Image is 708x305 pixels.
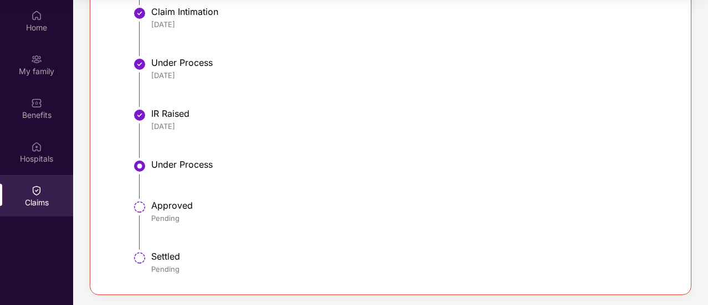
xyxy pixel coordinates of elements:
[31,10,42,21] img: svg+xml;base64,PHN2ZyBpZD0iSG9tZSIgeG1sbnM9Imh0dHA6Ly93d3cudzMub3JnLzIwMDAvc3ZnIiB3aWR0aD0iMjAiIG...
[31,185,42,196] img: svg+xml;base64,PHN2ZyBpZD0iQ2xhaW0iIHhtbG5zPSJodHRwOi8vd3d3LnczLm9yZy8yMDAwL3N2ZyIgd2lkdGg9IjIwIi...
[133,159,146,173] img: svg+xml;base64,PHN2ZyBpZD0iU3RlcC1BY3RpdmUtMzJ4MzIiIHhtbG5zPSJodHRwOi8vd3d3LnczLm9yZy8yMDAwL3N2Zy...
[151,108,666,119] div: IR Raised
[133,7,146,20] img: svg+xml;base64,PHN2ZyBpZD0iU3RlcC1Eb25lLTMyeDMyIiB4bWxucz0iaHR0cDovL3d3dy53My5vcmcvMjAwMC9zdmciIH...
[133,200,146,214] img: svg+xml;base64,PHN2ZyBpZD0iU3RlcC1QZW5kaW5nLTMyeDMyIiB4bWxucz0iaHR0cDovL3d3dy53My5vcmcvMjAwMC9zdm...
[133,108,146,122] img: svg+xml;base64,PHN2ZyBpZD0iU3RlcC1Eb25lLTMyeDMyIiB4bWxucz0iaHR0cDovL3d3dy53My5vcmcvMjAwMC9zdmciIH...
[31,54,42,65] img: svg+xml;base64,PHN2ZyB3aWR0aD0iMjAiIGhlaWdodD0iMjAiIHZpZXdCb3g9IjAgMCAyMCAyMCIgZmlsbD0ibm9uZSIgeG...
[151,6,666,17] div: Claim Intimation
[151,264,666,274] div: Pending
[151,251,666,262] div: Settled
[133,58,146,71] img: svg+xml;base64,PHN2ZyBpZD0iU3RlcC1Eb25lLTMyeDMyIiB4bWxucz0iaHR0cDovL3d3dy53My5vcmcvMjAwMC9zdmciIH...
[133,251,146,265] img: svg+xml;base64,PHN2ZyBpZD0iU3RlcC1QZW5kaW5nLTMyeDMyIiB4bWxucz0iaHR0cDovL3d3dy53My5vcmcvMjAwMC9zdm...
[151,159,666,170] div: Under Process
[151,57,666,68] div: Under Process
[31,141,42,152] img: svg+xml;base64,PHN2ZyBpZD0iSG9zcGl0YWxzIiB4bWxucz0iaHR0cDovL3d3dy53My5vcmcvMjAwMC9zdmciIHdpZHRoPS...
[31,97,42,108] img: svg+xml;base64,PHN2ZyBpZD0iQmVuZWZpdHMiIHhtbG5zPSJodHRwOi8vd3d3LnczLm9yZy8yMDAwL3N2ZyIgd2lkdGg9Ij...
[151,121,666,131] div: [DATE]
[151,213,666,223] div: Pending
[151,200,666,211] div: Approved
[151,19,666,29] div: [DATE]
[151,70,666,80] div: [DATE]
